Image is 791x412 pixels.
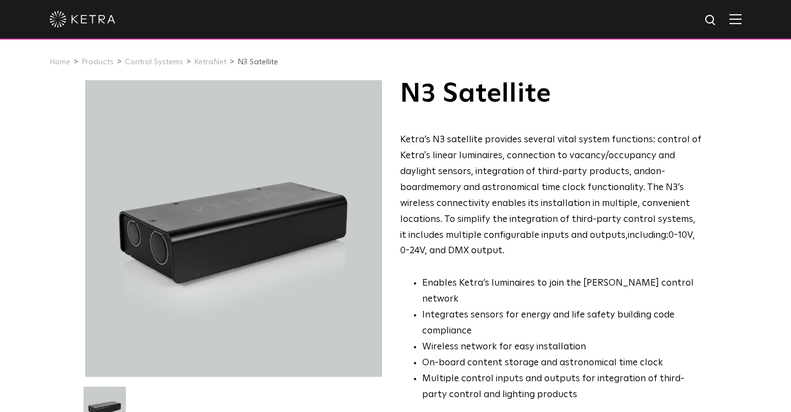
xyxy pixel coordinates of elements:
img: ketra-logo-2019-white [49,11,115,27]
li: Wireless network for easy installation [422,339,703,355]
li: Integrates sensors for energy and life safety building code compliance [422,308,703,339]
a: Control Systems [125,58,183,66]
a: N3 Satellite [237,58,278,66]
g: including: [628,231,668,240]
li: Enables Ketra’s luminaires to join the [PERSON_NAME] control network [422,276,703,308]
img: Hamburger%20Nav.svg [729,14,742,24]
li: Multiple control inputs and outputs for integration of third-party control and lighting products [422,371,703,403]
li: On-board content storage and astronomical time clock [422,355,703,371]
img: search icon [704,14,718,27]
a: KetraNet [194,58,226,66]
a: Products [81,58,114,66]
h1: N3 Satellite [400,80,703,108]
g: on-board [400,167,665,192]
a: Home [49,58,70,66]
p: Ketra’s N3 satellite provides several vital system functions: control of Ketra's linear luminaire... [400,132,703,259]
